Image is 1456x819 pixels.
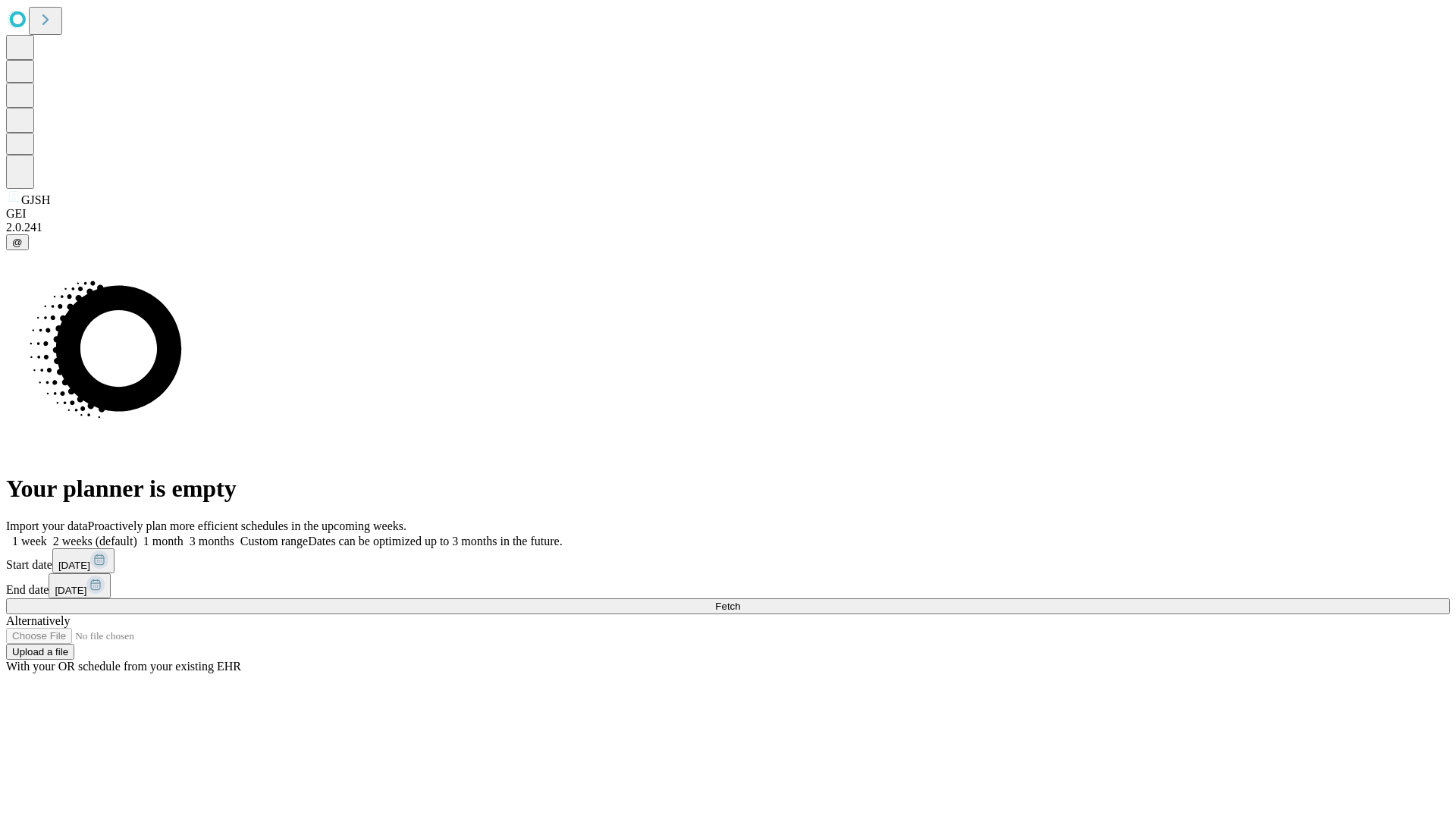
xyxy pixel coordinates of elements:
span: @ [12,237,23,248]
span: With your OR schedule from your existing EHR [6,660,241,673]
span: Proactively plan more efficient schedules in the upcoming weeks. [88,519,406,532]
span: Import your data [6,519,88,532]
button: Fetch [6,598,1450,614]
div: End date [6,573,1450,598]
span: 3 months [190,535,234,548]
span: 2 weeks (default) [53,535,137,548]
button: @ [6,234,29,250]
span: 1 month [143,535,184,548]
div: GEI [6,207,1450,221]
span: [DATE] [58,560,90,571]
button: [DATE] [52,548,115,573]
button: Upload a file [6,644,74,660]
span: Fetch [715,601,740,612]
span: GJSH [21,193,50,206]
div: 2.0.241 [6,221,1450,234]
button: [DATE] [49,573,111,598]
h1: Your planner is empty [6,475,1450,503]
span: [DATE] [55,585,86,596]
div: Start date [6,548,1450,573]
span: Custom range [240,535,308,548]
span: Dates can be optimized up to 3 months in the future. [308,535,562,548]
span: Alternatively [6,614,70,627]
span: 1 week [12,535,47,548]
